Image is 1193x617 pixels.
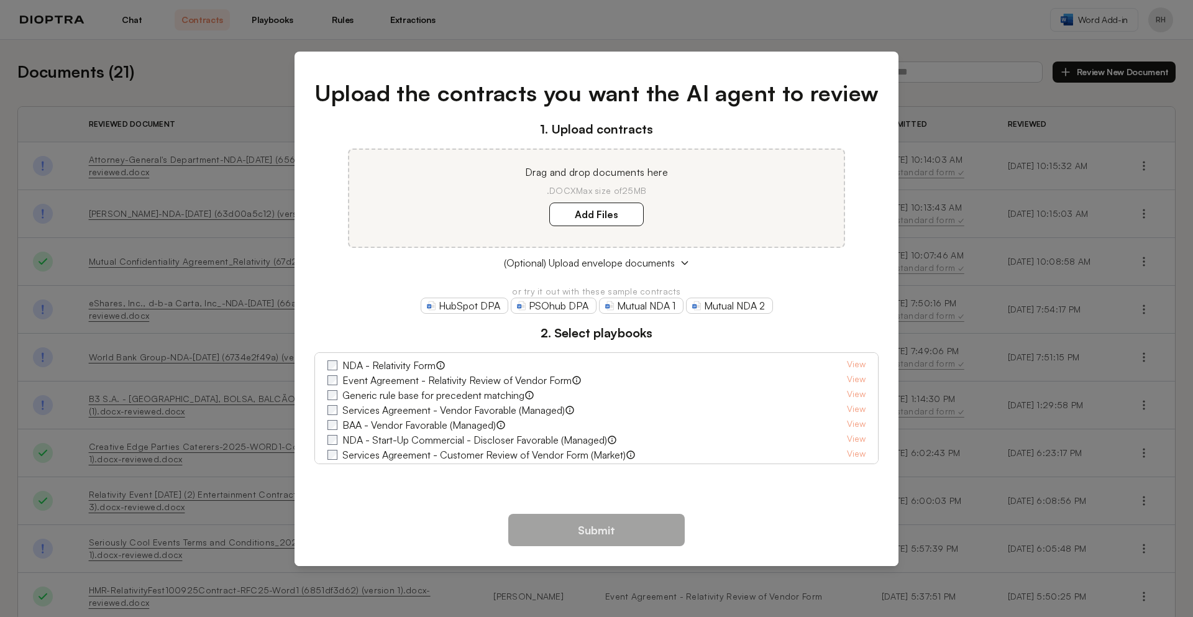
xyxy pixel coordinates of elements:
a: View [847,403,866,418]
a: Mutual NDA 2 [686,298,773,314]
p: Drag and drop documents here [364,165,829,180]
button: Submit [508,514,685,546]
a: PSOhub DPA [511,298,596,314]
label: Event Agreement - Relativity Review of Vendor Form [342,373,572,388]
label: Services Agreement - Customer Review of Vendor Form (Market) [342,447,626,462]
a: View [847,388,866,403]
p: or try it out with these sample contracts [314,285,879,298]
a: View [847,432,866,447]
label: BAA - Vendor Favorable (Managed) [342,418,496,432]
p: .DOCX Max size of 25MB [364,185,829,197]
label: Add Files [549,203,644,226]
h3: 1. Upload contracts [314,120,879,139]
a: View [847,358,866,373]
a: Mutual NDA 1 [599,298,683,314]
label: Services Agreement - Vendor Favorable (Managed) [342,403,565,418]
a: View [847,462,866,477]
button: (Optional) Upload envelope documents [314,255,879,270]
h3: 2. Select playbooks [314,324,879,342]
a: HubSpot DPA [421,298,508,314]
span: (Optional) Upload envelope documents [504,255,675,270]
a: View [847,418,866,432]
h1: Upload the contracts you want the AI agent to review [314,76,879,110]
label: NDA - Commercial - Party Agnostic (Managed) [342,462,546,477]
a: View [847,447,866,462]
label: Generic rule base for precedent matching [342,388,524,403]
label: NDA - Start-Up Commercial - Discloser Favorable (Managed) [342,432,607,447]
a: View [847,373,866,388]
label: NDA - Relativity Form [342,358,436,373]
